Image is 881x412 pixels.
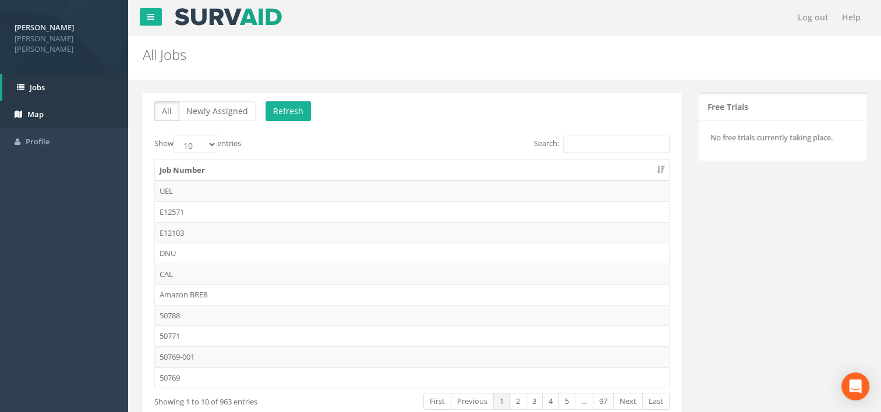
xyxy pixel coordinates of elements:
[154,392,359,407] div: Showing 1 to 10 of 963 entries
[155,201,669,222] td: E12571
[15,33,114,55] span: [PERSON_NAME] [PERSON_NAME]
[154,136,241,153] label: Show entries
[642,393,670,410] a: Last
[143,47,743,62] h2: All Jobs
[423,393,451,410] a: First
[593,393,614,410] a: 97
[30,82,45,93] span: Jobs
[155,284,669,305] td: Amazon BRE8
[27,109,44,119] span: Map
[155,222,669,243] td: E12103
[15,19,114,55] a: [PERSON_NAME] [PERSON_NAME] [PERSON_NAME]
[155,160,669,181] th: Job Number: activate to sort column ascending
[707,102,748,111] h5: Free Trials
[558,393,575,410] a: 5
[179,101,256,121] button: Newly Assigned
[26,136,49,147] span: Profile
[15,22,74,33] strong: [PERSON_NAME]
[155,367,669,388] td: 50769
[155,305,669,326] td: 50788
[155,180,669,201] td: UEL
[155,346,669,367] td: 50769-001
[2,74,128,101] a: Jobs
[155,264,669,285] td: CAL
[174,136,217,153] select: Showentries
[534,136,670,153] label: Search:
[563,136,670,153] input: Search:
[510,393,526,410] a: 2
[266,101,311,121] button: Refresh
[451,393,494,410] a: Previous
[841,372,869,400] div: Open Intercom Messenger
[613,393,643,410] a: Next
[154,101,179,121] button: All
[526,393,543,410] a: 3
[542,393,559,410] a: 4
[493,393,510,410] a: 1
[155,243,669,264] td: DNU
[710,132,855,143] p: No free trials currently taking place.
[155,325,669,346] td: 50771
[575,393,593,410] a: …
